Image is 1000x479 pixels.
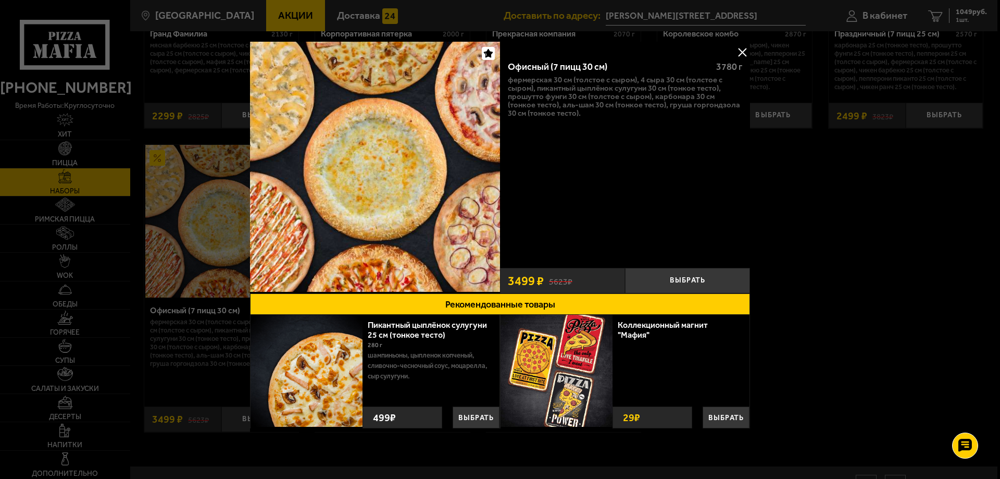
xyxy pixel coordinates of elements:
[370,407,398,428] strong: 499 ₽
[508,275,544,287] span: 3499 ₽
[368,341,382,349] span: 280 г
[250,42,500,293] a: Офисный (7 пицц 30 см)
[716,61,742,72] span: 3780 г
[250,42,500,292] img: Офисный (7 пицц 30 см)
[368,320,487,340] a: Пикантный цыплёнок сулугуни 25 см (тонкое тесто)
[618,320,708,340] a: Коллекционный магнит "Мафия"
[625,268,750,293] button: Выбрать
[368,350,492,382] p: шампиньоны, цыпленок копченый, сливочно-чесночный соус, моцарелла, сыр сулугуни.
[549,275,572,286] s: 5623 ₽
[620,407,643,428] strong: 29 ₽
[508,76,742,117] p: Фермерская 30 см (толстое с сыром), 4 сыра 30 см (толстое с сыром), Пикантный цыплёнок сулугуни 3...
[508,62,707,73] div: Офисный (7 пицц 30 см)
[250,293,750,315] button: Рекомендованные товары
[703,407,749,428] button: Выбрать
[453,407,499,428] button: Выбрать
